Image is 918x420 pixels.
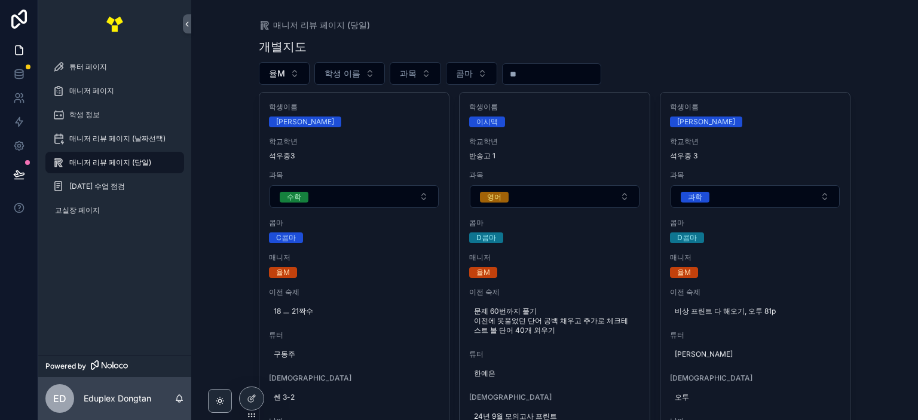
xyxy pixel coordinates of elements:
span: 학교학년 [469,137,640,146]
span: 콤마 [456,68,473,79]
span: 문제 60번까지 풀기 이전에 못풀었던 단어 공백 채우고 추가로 체크테스트 볼 단어 40개 외우기 [474,306,635,335]
div: 이시맥 [476,117,498,127]
span: 쎈 3-2 [274,393,435,402]
button: Select Button [270,185,439,208]
span: 매니저 [469,253,640,262]
div: D콤마 [476,232,496,243]
span: 튜터 [670,330,841,340]
span: 교실장 페이지 [55,206,100,215]
span: 매니저 [269,253,440,262]
div: 영어 [487,192,501,203]
a: 교실장 페이지 [45,200,184,221]
span: 학생이름 [469,102,640,112]
span: 석우중 3 [670,151,841,161]
div: 율M [677,267,691,278]
span: 석우중3 [269,151,440,161]
a: 매니저 리뷰 페이지 (날짜선택) [45,128,184,149]
span: [DEMOGRAPHIC_DATA] [269,373,440,383]
span: 매니저 리뷰 페이지 (당일) [273,19,370,31]
span: 18 ㅡ 21짝수 [274,306,435,316]
div: [PERSON_NAME] [677,117,735,127]
div: scrollable content [38,48,191,237]
a: 학생 정보 [45,104,184,125]
span: 오투 [675,393,836,402]
h1: 개별지도 [259,38,307,55]
div: C콤마 [276,232,296,243]
div: 율M [276,267,290,278]
a: [DATE] 수업 점검 [45,176,184,197]
span: 이전 숙제 [670,287,841,297]
span: 튜터 [269,330,440,340]
button: Select Button [259,62,310,85]
button: Select Button [671,185,840,208]
a: 매니저 리뷰 페이지 (당일) [45,152,184,173]
span: 튜터 [469,350,640,359]
span: [DEMOGRAPHIC_DATA] [670,373,841,383]
div: 수학 [287,192,301,203]
span: 이전 숙제 [469,287,640,297]
span: 매니저 리뷰 페이지 (당일) [69,158,151,167]
span: 매니저 리뷰 페이지 (날짜선택) [69,134,166,143]
a: 매니저 페이지 [45,80,184,102]
span: 콤마 [269,218,440,228]
button: Select Button [470,185,639,208]
span: 과목 [269,170,440,180]
span: [DATE] 수업 점검 [69,182,125,191]
span: 과목 [400,68,417,79]
span: 매니저 페이지 [69,86,114,96]
button: Select Button [446,62,497,85]
span: 이전 숙제 [269,287,440,297]
div: [PERSON_NAME] [276,117,334,127]
span: 과목 [469,170,640,180]
span: 학생이름 [269,102,440,112]
span: 매니저 [670,253,841,262]
span: 한예은 [474,369,635,378]
span: 학생이름 [670,102,841,112]
p: Eduplex Dongtan [84,393,151,404]
span: ED [53,391,66,406]
span: 구동주 [274,350,435,359]
span: 과목 [670,170,841,180]
img: App logo [105,14,124,33]
span: 반송고 1 [469,151,640,161]
a: 매니저 리뷰 페이지 (당일) [259,19,370,31]
a: Powered by [38,355,191,377]
span: [DEMOGRAPHIC_DATA] [469,393,640,402]
span: 율M [269,68,285,79]
div: D콤마 [677,232,697,243]
span: 콤마 [670,218,841,228]
span: 콤마 [469,218,640,228]
div: 과학 [688,192,702,203]
span: 비상 프린트 다 해오기, 오투 81p [675,306,836,316]
a: 튜터 페이지 [45,56,184,78]
button: Select Button [390,62,441,85]
button: Select Button [314,62,385,85]
span: 학교학년 [269,137,440,146]
span: 학생 이름 [325,68,360,79]
div: 율M [476,267,490,278]
span: 학교학년 [670,137,841,146]
span: 튜터 페이지 [69,62,107,72]
span: [PERSON_NAME] [675,350,836,359]
span: Powered by [45,361,86,371]
span: 학생 정보 [69,110,100,119]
